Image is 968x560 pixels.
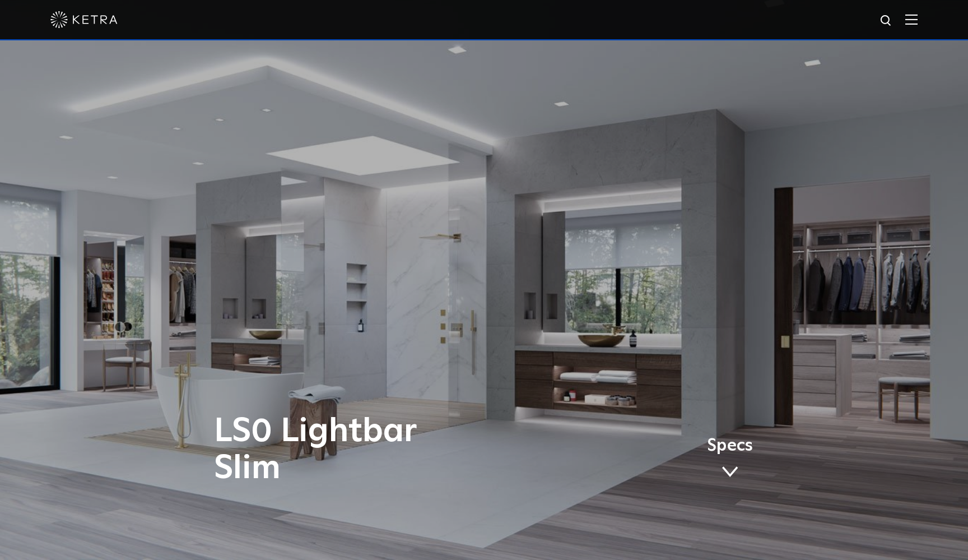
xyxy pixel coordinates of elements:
[707,438,753,454] span: Specs
[707,438,753,482] a: Specs
[50,11,118,28] img: ketra-logo-2019-white
[879,14,893,28] img: search icon
[905,14,918,25] img: Hamburger%20Nav.svg
[214,413,530,487] h1: LS0 Lightbar Slim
